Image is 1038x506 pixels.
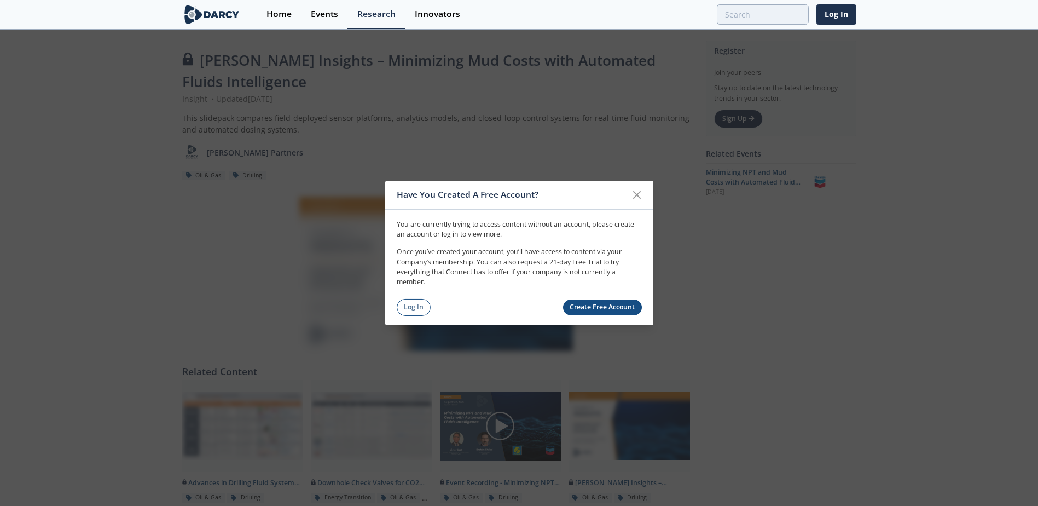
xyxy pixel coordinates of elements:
a: Log In [397,299,431,316]
div: Home [266,10,292,19]
a: Log In [816,4,856,25]
div: Research [357,10,396,19]
img: logo-wide.svg [182,5,242,24]
input: Advanced Search [717,4,809,25]
p: Once you’ve created your account, you’ll have access to content via your Company’s membership. Yo... [397,247,642,287]
div: Events [311,10,338,19]
div: Have You Created A Free Account? [397,185,627,205]
iframe: chat widget [992,462,1027,495]
a: Create Free Account [563,300,642,315]
p: You are currently trying to access content without an account, please create an account or log in... [397,219,642,239]
div: Innovators [415,10,460,19]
